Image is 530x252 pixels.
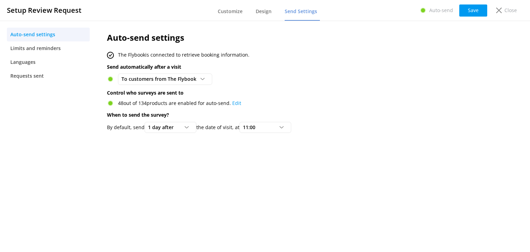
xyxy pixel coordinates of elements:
[285,8,317,15] span: Send Settings
[256,8,272,15] span: Design
[504,7,517,14] p: Close
[232,100,241,106] a: Edit
[107,111,457,119] p: When to send the survey?
[148,124,178,131] span: 1 day after
[243,124,259,131] span: 11:00
[7,41,90,55] a: Limits and reminders
[118,99,241,107] p: 48 out of 134 products are enabled for auto-send.
[107,124,145,131] p: By default, send
[196,124,239,131] p: the date of visit, at
[107,63,457,71] p: Send automatically after a visit
[107,31,457,44] h2: Auto-send settings
[10,31,55,38] span: Auto-send settings
[7,28,90,41] a: Auto-send settings
[218,8,243,15] span: Customize
[429,7,453,14] p: Auto-send
[7,5,81,16] h3: Setup Review Request
[121,75,200,83] span: To customers from The Flybook
[10,58,36,66] span: Languages
[459,4,487,17] button: Save
[7,55,90,69] a: Languages
[7,69,90,83] a: Requests sent
[10,72,44,80] span: Requests sent
[107,89,457,97] p: Control who surveys are sent to
[10,45,61,52] span: Limits and reminders
[118,51,249,59] p: The Flybook is connected to retrieve booking information.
